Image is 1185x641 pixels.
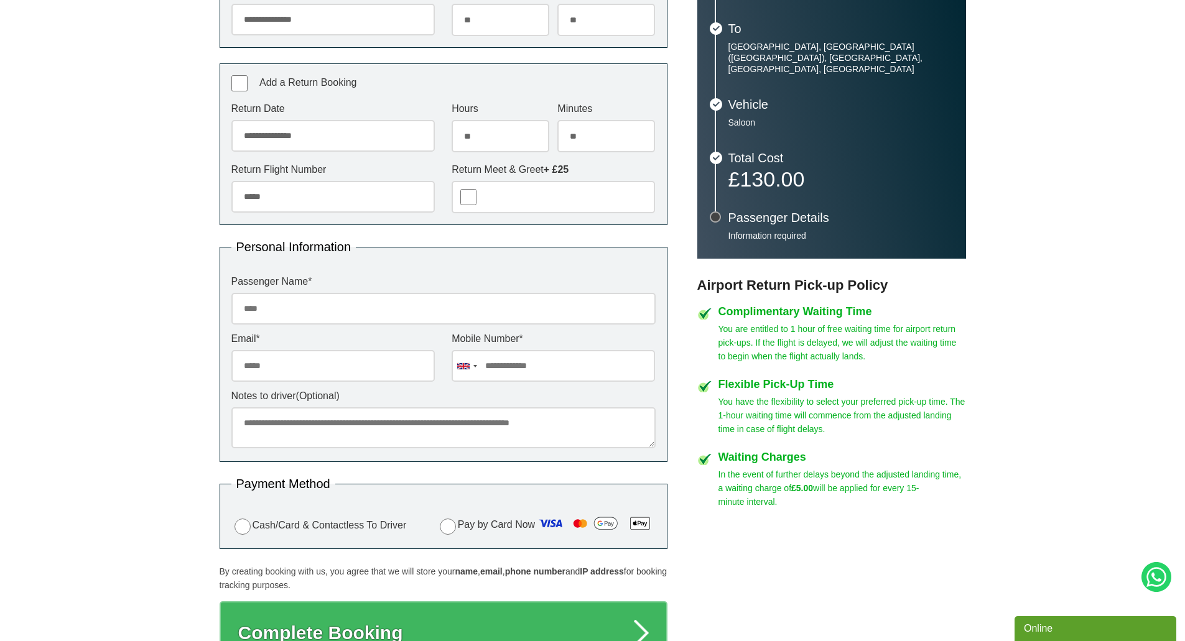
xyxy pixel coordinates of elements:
[728,211,954,224] h3: Passenger Details
[231,391,656,401] label: Notes to driver
[231,75,248,91] input: Add a Return Booking
[296,390,340,401] span: (Optional)
[728,22,954,35] h3: To
[718,379,966,390] h4: Flexible Pick-Up Time
[231,334,435,344] label: Email
[231,104,435,114] label: Return Date
[718,468,966,509] p: In the event of further delays beyond the adjusted landing time, a waiting charge of will be appl...
[718,306,966,317] h4: Complimentary Waiting Time
[455,566,478,576] strong: name
[480,566,503,576] strong: email
[728,98,954,111] h3: Vehicle
[697,277,966,293] h3: Airport Return Pick-up Policy
[452,351,481,381] div: United Kingdom: +44
[728,170,954,188] p: £
[557,104,655,114] label: Minutes
[1015,614,1179,641] iframe: chat widget
[231,165,435,175] label: Return Flight Number
[437,514,656,537] label: Pay by Card Now
[544,164,569,175] strong: + £25
[728,152,954,164] h3: Total Cost
[728,41,954,75] p: [GEOGRAPHIC_DATA], [GEOGRAPHIC_DATA] ([GEOGRAPHIC_DATA]), [GEOGRAPHIC_DATA], [GEOGRAPHIC_DATA], [...
[259,77,357,88] span: Add a Return Booking
[718,322,966,363] p: You are entitled to 1 hour of free waiting time for airport return pick-ups. If the flight is del...
[718,451,966,463] h4: Waiting Charges
[231,517,407,535] label: Cash/Card & Contactless To Driver
[220,565,667,592] p: By creating booking with us, you agree that we will store your , , and for booking tracking purpo...
[791,483,813,493] strong: £5.00
[718,395,966,436] p: You have the flexibility to select your preferred pick-up time. The 1-hour waiting time will comm...
[231,277,656,287] label: Passenger Name
[505,566,565,576] strong: phone number
[728,117,954,128] p: Saloon
[580,566,624,576] strong: IP address
[452,165,655,175] label: Return Meet & Greet
[440,519,456,535] input: Pay by Card Now
[740,167,804,191] span: 130.00
[452,334,655,344] label: Mobile Number
[231,477,335,490] legend: Payment Method
[728,230,954,241] p: Information required
[235,519,251,535] input: Cash/Card & Contactless To Driver
[231,241,356,253] legend: Personal Information
[452,104,549,114] label: Hours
